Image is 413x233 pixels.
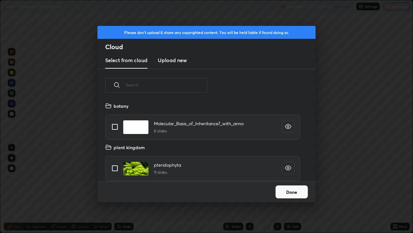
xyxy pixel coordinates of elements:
h4: Molecular_Basis_of_Inheritance7_with_anno [154,120,244,127]
div: grid [97,100,308,182]
img: 1687956214GTECOM.pdf [123,120,149,134]
h3: Upload new [158,56,187,64]
div: Please don't upload & share any copyrighted content. You will be held liable if found doing so. [97,26,316,39]
button: Done [276,185,308,198]
h4: botany [114,103,128,109]
h5: 11 slides [154,170,181,175]
h2: Cloud [105,43,316,51]
h3: Select from cloud [105,56,147,64]
h4: plant kingdom [114,144,145,151]
h4: pteridophyta [154,161,181,168]
img: 16887798155K608D.pdf [123,161,149,176]
input: Search [126,71,207,99]
h5: 8 slides [154,128,244,134]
